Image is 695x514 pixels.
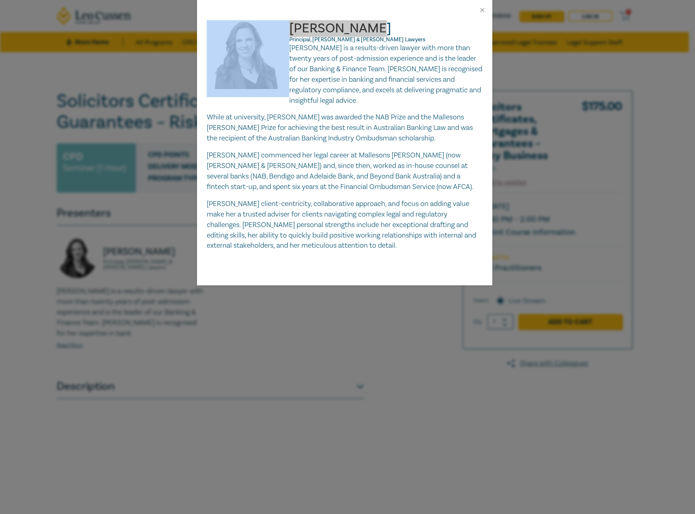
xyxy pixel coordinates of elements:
[207,150,483,192] p: [PERSON_NAME] commenced her legal career at Mallesons [PERSON_NAME] (now [PERSON_NAME] & [PERSON_...
[289,36,426,43] span: Principal, [PERSON_NAME] & [PERSON_NAME] Lawyers
[207,20,483,43] h2: [PERSON_NAME]
[207,43,483,106] p: [PERSON_NAME] is a results-driven lawyer with more than twenty years of post-admission experience...
[207,20,290,97] img: Shelley Nave
[207,112,483,144] p: While at university, [PERSON_NAME] was awarded the NAB Prize and the Mallesons [PERSON_NAME] Priz...
[207,199,483,251] p: [PERSON_NAME] client-centricity, collaborative approach, and focus on adding value make her a tru...
[479,6,486,14] button: Close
